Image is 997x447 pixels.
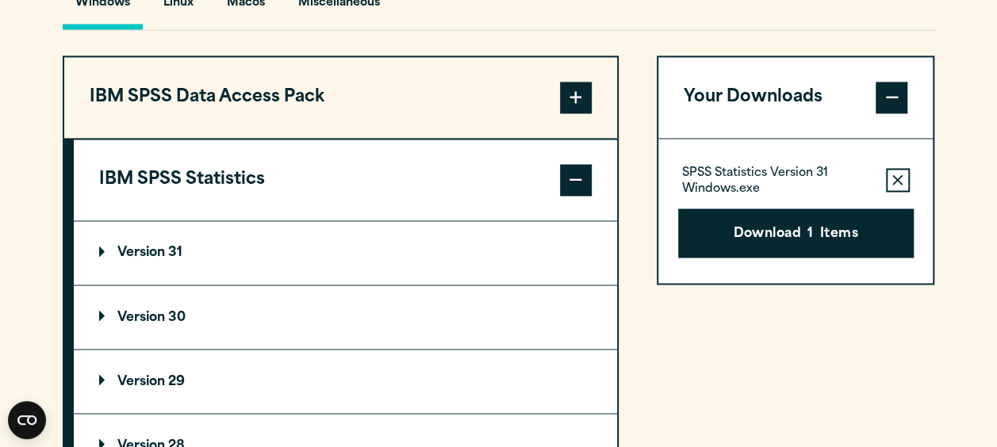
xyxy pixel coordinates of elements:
[64,57,617,138] button: IBM SPSS Data Access Pack
[99,246,182,259] p: Version 31
[74,139,617,220] button: IBM SPSS Statistics
[807,224,813,245] span: 1
[74,221,617,285] summary: Version 31
[682,166,873,197] p: SPSS Statistics Version 31 Windows.exe
[99,375,185,388] p: Version 29
[678,208,914,258] button: Download1Items
[74,285,617,349] summary: Version 30
[99,311,186,323] p: Version 30
[8,401,46,439] button: Open CMP widget
[74,350,617,413] summary: Version 29
[658,57,934,138] button: Your Downloads
[658,138,934,283] div: Your Downloads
